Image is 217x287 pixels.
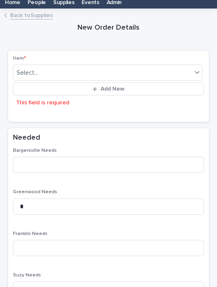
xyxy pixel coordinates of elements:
[13,148,57,153] span: Bargersville Needs
[13,231,47,236] span: Franklin Needs
[13,190,57,194] span: Greenwood Needs
[16,99,69,107] p: This field is required
[13,56,26,61] span: Item
[17,69,38,77] div: Select...
[13,82,204,95] button: Add New
[8,23,209,33] h1: New Order Details
[101,86,125,92] span: Add New
[13,133,40,143] h2: Needed
[10,10,53,19] a: Back toSupplies
[13,273,41,278] span: Suzy Needs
